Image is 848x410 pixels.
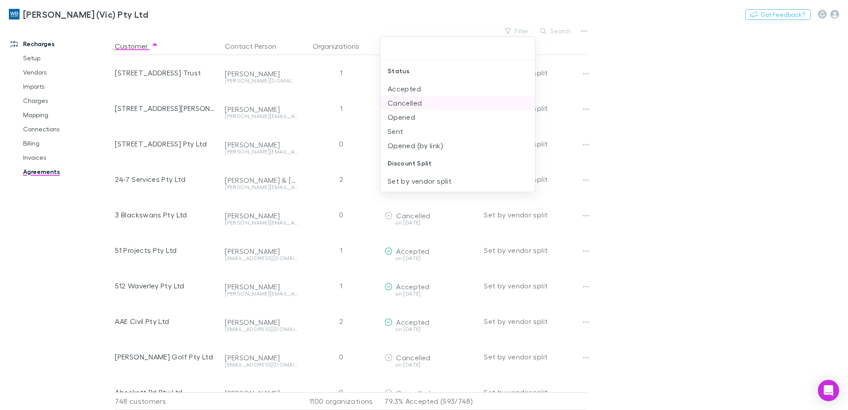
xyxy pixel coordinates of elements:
[381,153,535,174] div: Discount Split
[381,138,535,153] li: Opened (by link)
[381,96,535,110] li: Cancelled
[381,174,535,188] li: Set by vendor split
[381,82,535,96] li: Accepted
[381,110,535,124] li: Opened
[381,124,535,138] li: Sent
[381,60,535,82] div: Status
[818,380,839,401] div: Open Intercom Messenger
